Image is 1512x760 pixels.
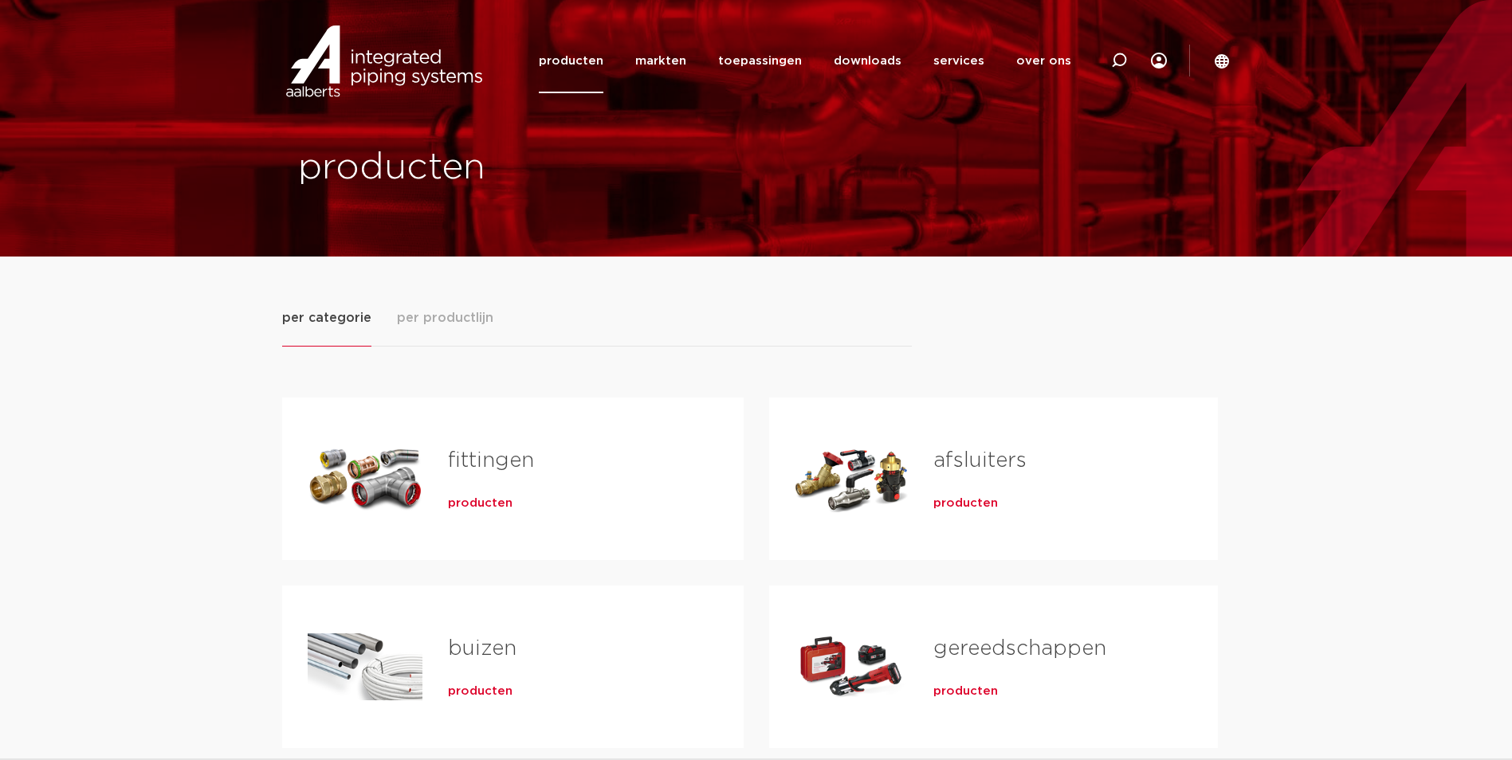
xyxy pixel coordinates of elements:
nav: Menu [539,29,1071,93]
a: producten [448,684,513,699]
a: gereedschappen [933,638,1106,659]
a: producten [448,496,513,511]
div: my IPS [1151,29,1167,93]
a: services [933,29,984,93]
a: producten [539,29,603,93]
a: producten [933,496,998,511]
a: downloads [834,29,901,93]
h1: producten [298,143,748,194]
a: fittingen [448,450,534,471]
a: afsluiters [933,450,1027,471]
a: toepassingen [718,29,802,93]
a: markten [635,29,686,93]
a: producten [933,684,998,699]
a: over ons [1016,29,1071,93]
span: per productlijn [397,308,493,327]
span: per categorie [282,308,371,327]
a: buizen [448,638,516,659]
